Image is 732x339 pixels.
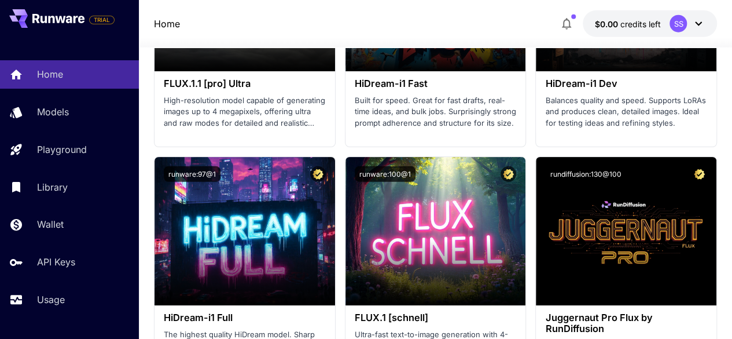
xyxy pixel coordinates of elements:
[37,293,65,307] p: Usage
[536,157,716,305] img: alt
[37,67,63,81] p: Home
[89,13,115,27] span: Add your payment card to enable full platform functionality.
[545,166,626,182] button: rundiffusion:130@100
[670,15,687,32] div: SS
[154,17,180,31] nav: breadcrumb
[355,166,415,182] button: runware:100@1
[164,166,220,182] button: runware:97@1
[594,18,660,30] div: $0.00
[37,105,69,119] p: Models
[583,10,717,37] button: $0.00SS
[90,16,114,24] span: TRIAL
[545,312,707,334] h3: Juggernaut Pro Flux by RunDiffusion
[37,143,87,156] p: Playground
[355,312,517,323] h3: FLUX.1 [schnell]
[355,95,517,129] p: Built for speed. Great for fast drafts, real-time ideas, and bulk jobs. Surprisingly strong promp...
[620,19,660,29] span: credits left
[355,78,517,89] h3: HiDream-i1 Fast
[37,255,75,269] p: API Keys
[37,217,64,231] p: Wallet
[164,78,326,89] h3: FLUX.1.1 [pro] Ultra
[155,157,335,305] img: alt
[37,180,68,194] p: Library
[164,312,326,323] h3: HiDream-i1 Full
[594,19,620,29] span: $0.00
[501,166,516,182] button: Certified Model – Vetted for best performance and includes a commercial license.
[545,78,707,89] h3: HiDream-i1 Dev
[164,95,326,129] p: High-resolution model capable of generating images up to 4 megapixels, offering ultra and raw mod...
[545,95,707,129] p: Balances quality and speed. Supports LoRAs and produces clean, detailed images. Ideal for testing...
[345,157,526,305] img: alt
[310,166,326,182] button: Certified Model – Vetted for best performance and includes a commercial license.
[691,166,707,182] button: Certified Model – Vetted for best performance and includes a commercial license.
[154,17,180,31] a: Home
